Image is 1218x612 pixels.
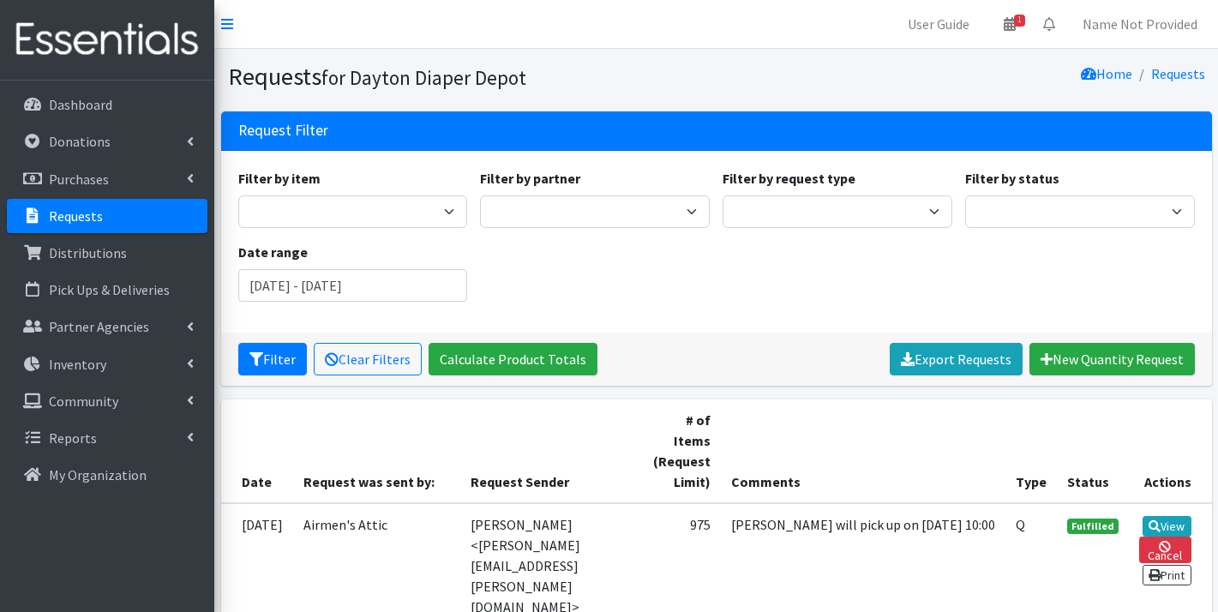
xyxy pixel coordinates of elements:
th: Actions [1129,399,1211,503]
a: Partner Agencies [7,309,207,344]
p: My Organization [49,466,147,483]
a: Export Requests [890,343,1023,375]
p: Inventory [49,356,106,373]
a: Purchases [7,162,207,196]
span: Fulfilled [1067,519,1119,534]
a: Cancel [1139,537,1191,563]
p: Community [49,393,118,410]
label: Date range [238,242,308,262]
a: Print [1143,565,1191,585]
small: for Dayton Diaper Depot [321,65,526,90]
a: 1 [990,7,1029,41]
a: New Quantity Request [1029,343,1195,375]
a: Dashboard [7,87,207,122]
input: January 1, 2011 - December 31, 2011 [238,269,468,302]
a: Home [1081,65,1132,82]
th: Comments [721,399,1006,503]
th: # of Items (Request Limit) [639,399,721,503]
h1: Requests [228,62,711,92]
p: Reports [49,429,97,447]
span: 1 [1014,15,1025,27]
a: Pick Ups & Deliveries [7,273,207,307]
p: Dashboard [49,96,112,113]
label: Filter by status [965,168,1059,189]
a: Clear Filters [314,343,422,375]
a: Calculate Product Totals [429,343,597,375]
th: Status [1057,399,1129,503]
img: HumanEssentials [7,11,207,69]
th: Request Sender [460,399,639,503]
th: Request was sent by: [293,399,460,503]
a: Community [7,384,207,418]
p: Purchases [49,171,109,188]
p: Requests [49,207,103,225]
a: Donations [7,124,207,159]
a: Reports [7,421,207,455]
p: Partner Agencies [49,318,149,335]
a: Name Not Provided [1069,7,1211,41]
a: Distributions [7,236,207,270]
p: Donations [49,133,111,150]
p: Pick Ups & Deliveries [49,281,170,298]
label: Filter by partner [480,168,580,189]
a: Requests [1151,65,1205,82]
button: Filter [238,343,307,375]
a: Requests [7,199,207,233]
abbr: Quantity [1016,516,1025,533]
th: Date [221,399,293,503]
a: Inventory [7,347,207,381]
label: Filter by item [238,168,321,189]
a: User Guide [894,7,983,41]
a: View [1143,516,1191,537]
th: Type [1005,399,1057,503]
a: My Organization [7,458,207,492]
h3: Request Filter [238,122,328,140]
label: Filter by request type [723,168,855,189]
p: Distributions [49,244,127,261]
